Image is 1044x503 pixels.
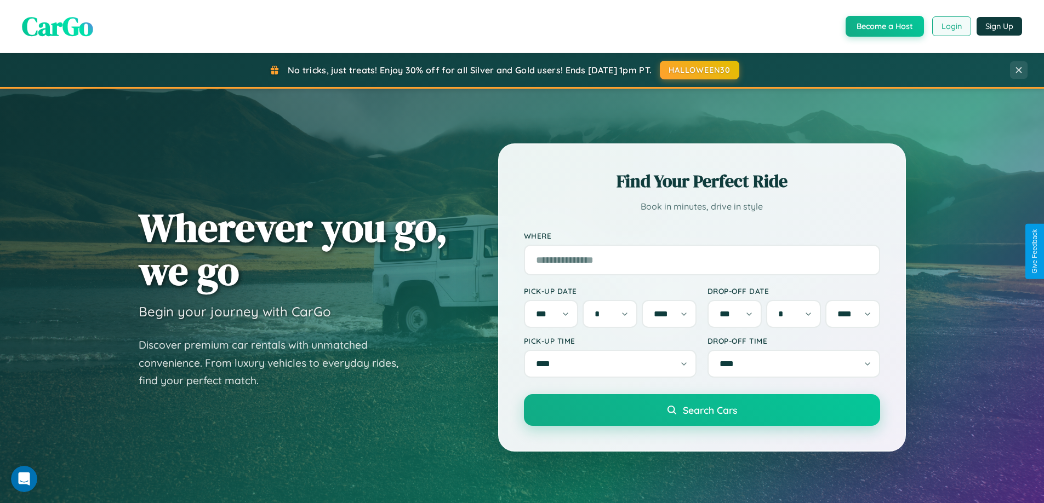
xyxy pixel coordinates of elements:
[977,17,1022,36] button: Sign Up
[660,61,739,79] button: HALLOWEEN30
[708,336,880,345] label: Drop-off Time
[708,286,880,296] label: Drop-off Date
[524,231,880,240] label: Where
[524,394,880,426] button: Search Cars
[846,16,924,37] button: Become a Host
[139,336,413,390] p: Discover premium car rentals with unmatched convenience. From luxury vehicles to everyday rides, ...
[932,16,971,36] button: Login
[139,206,448,292] h1: Wherever you go, we go
[524,336,697,345] label: Pick-up Time
[524,199,880,215] p: Book in minutes, drive in style
[1031,229,1039,274] div: Give Feedback
[11,466,37,492] iframe: Intercom live chat
[288,65,652,76] span: No tricks, just treats! Enjoy 30% off for all Silver and Gold users! Ends [DATE] 1pm PT.
[524,286,697,296] label: Pick-up Date
[22,8,93,44] span: CarGo
[139,303,331,320] h3: Begin your journey with CarGo
[524,169,880,193] h2: Find Your Perfect Ride
[683,404,737,416] span: Search Cars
